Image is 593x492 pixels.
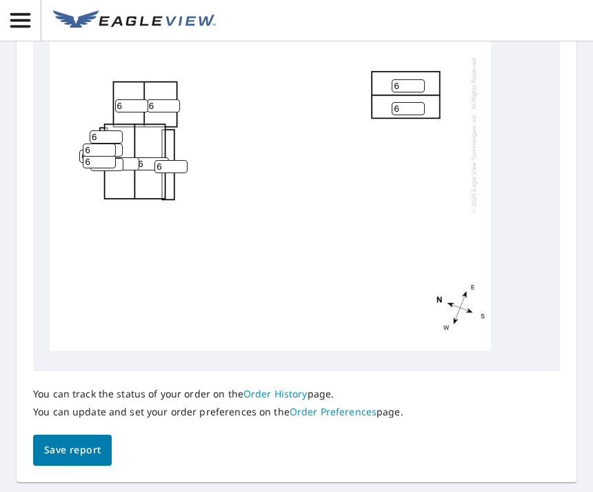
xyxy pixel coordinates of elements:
[33,388,403,400] p: You can track the status of your order on the page.
[33,435,112,466] button: Save report
[53,10,216,31] img: EV Logo
[290,405,376,418] a: Order Preferences
[33,406,403,418] p: You can update and set your order preferences on the page.
[44,442,101,459] span: Save report
[243,387,308,400] a: Order History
